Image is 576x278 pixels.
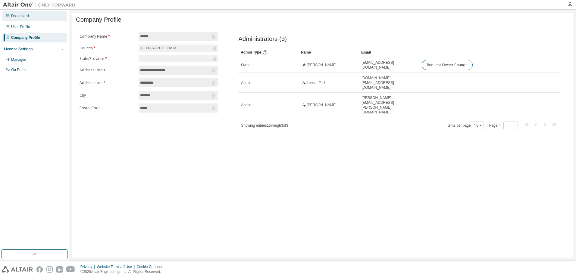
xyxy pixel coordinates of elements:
[241,80,251,85] span: Admin
[362,95,416,115] span: [PERSON_NAME][EMAIL_ADDRESS][PERSON_NAME][DOMAIN_NAME]
[307,80,326,85] span: Lensar Tech
[422,60,473,70] button: Request Owner Change
[80,264,97,269] div: Privacy
[80,68,135,73] label: Address Line 1
[489,122,518,129] span: Page n.
[139,45,218,52] div: [GEOGRAPHIC_DATA]
[11,24,30,29] div: User Profile
[11,35,40,40] div: Company Profile
[80,269,166,274] p: © 2025 Altair Engineering, Inc. All Rights Reserved.
[80,93,135,98] label: City
[80,80,135,85] label: Address Line 2
[362,76,416,90] span: [DOMAIN_NAME][EMAIL_ADDRESS][DOMAIN_NAME]
[307,103,337,107] span: [PERSON_NAME]
[301,48,356,57] div: Name
[66,266,75,273] img: youtube.svg
[11,57,26,62] div: Managed
[474,123,482,128] button: 10
[76,16,121,23] span: Company Profile
[80,56,135,61] label: State/Province
[241,63,252,67] span: Owner
[36,266,43,273] img: facebook.svg
[4,47,33,51] div: License Settings
[97,264,136,269] div: Website Terms of Use
[241,50,261,54] span: Admin Type
[238,36,287,42] span: Administrators (3)
[80,34,135,39] label: Company Name
[2,266,33,273] img: altair_logo.svg
[361,48,417,57] div: Email
[241,123,288,128] span: Showing entries 1 through 3 of 3
[56,266,63,273] img: linkedin.svg
[139,45,178,51] div: [GEOGRAPHIC_DATA]
[80,46,135,51] label: Country
[46,266,53,273] img: instagram.svg
[80,106,135,110] label: Postal Code
[3,2,78,8] img: Altair One
[362,60,416,70] span: [EMAIL_ADDRESS][DOMAIN_NAME]
[241,103,251,107] span: Admin
[447,122,484,129] span: Items per page
[11,67,26,72] div: On Prem
[136,264,166,269] div: Cookie Consent
[307,63,337,67] span: [PERSON_NAME]
[11,14,29,18] div: Dashboard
